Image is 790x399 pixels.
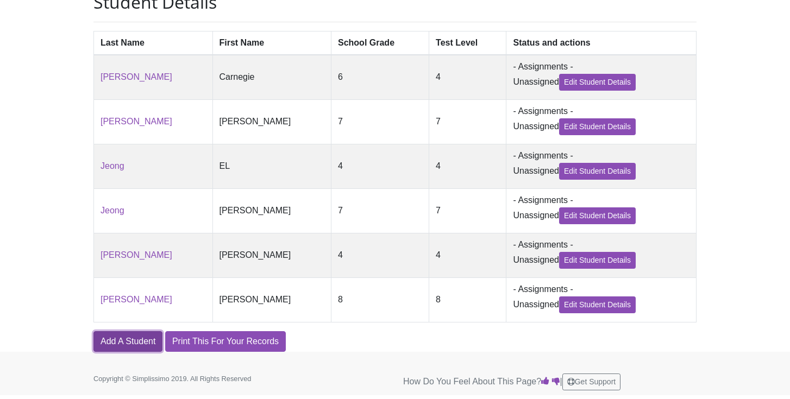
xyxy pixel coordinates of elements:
a: [PERSON_NAME] [101,250,172,259]
a: Jeong [101,161,124,170]
td: 8 [429,277,506,322]
td: 4 [429,144,506,188]
p: How Do You Feel About This Page? | [403,373,697,390]
a: [PERSON_NAME] [101,72,172,81]
a: Edit Student Details [559,118,636,135]
td: 4 [429,55,506,100]
td: - Assignments - Unassigned [506,188,697,233]
td: [PERSON_NAME] [212,99,331,144]
th: First Name [212,31,331,55]
a: Jeong [101,206,124,215]
td: [PERSON_NAME] [212,233,331,277]
td: [PERSON_NAME] [212,188,331,233]
td: 4 [331,233,429,277]
th: Status and actions [506,31,697,55]
td: [PERSON_NAME] [212,277,331,322]
p: Copyright © Simplissimo 2019. All Rights Reserved [93,373,284,384]
a: [PERSON_NAME] [101,117,172,126]
th: School Grade [331,31,429,55]
td: - Assignments - Unassigned [506,55,697,100]
td: 7 [331,99,429,144]
td: 7 [429,188,506,233]
a: Add A Student [93,331,162,352]
td: Carnegie [212,55,331,100]
td: 7 [331,188,429,233]
a: Print This For Your Records [165,331,286,352]
td: - Assignments - Unassigned [506,277,697,322]
td: EL [212,144,331,188]
td: - Assignments - Unassigned [506,144,697,188]
a: Edit Student Details [559,163,636,180]
a: Edit Student Details [559,74,636,91]
a: Edit Student Details [559,252,636,269]
button: Get Support [562,373,621,390]
th: Last Name [94,31,213,55]
td: 8 [331,277,429,322]
a: [PERSON_NAME] [101,295,172,304]
td: 6 [331,55,429,100]
td: 4 [331,144,429,188]
td: - Assignments - Unassigned [506,233,697,277]
td: 4 [429,233,506,277]
a: Edit Student Details [559,296,636,313]
td: - Assignments - Unassigned [506,99,697,144]
a: Edit Student Details [559,207,636,224]
th: Test Level [429,31,506,55]
td: 7 [429,99,506,144]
